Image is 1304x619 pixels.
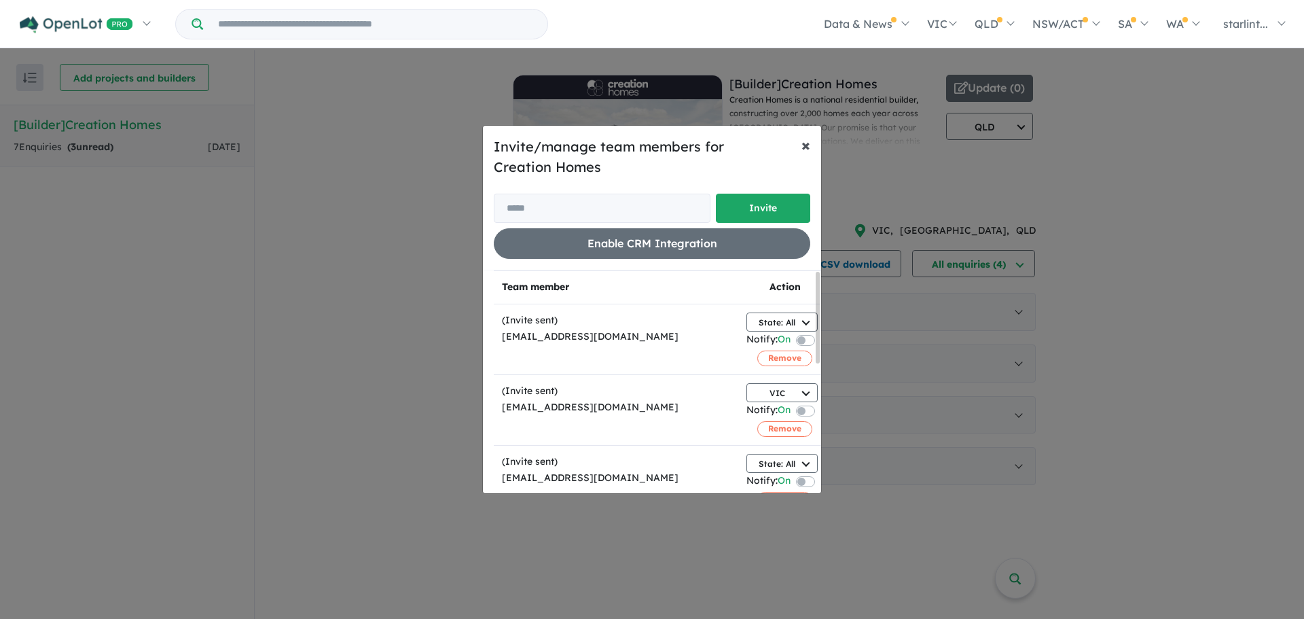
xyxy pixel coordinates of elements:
[778,473,791,491] span: On
[502,383,730,400] div: (Invite sent)
[502,454,730,470] div: (Invite sent)
[206,10,545,39] input: Try estate name, suburb, builder or developer
[502,470,730,487] div: [EMAIL_ADDRESS][DOMAIN_NAME]
[1223,17,1268,31] span: starlint...
[716,194,810,223] button: Invite
[502,313,730,329] div: (Invite sent)
[801,135,810,155] span: ×
[738,271,831,304] th: Action
[502,400,730,416] div: [EMAIL_ADDRESS][DOMAIN_NAME]
[746,454,818,473] button: State: All
[757,492,812,507] button: Remove
[778,332,791,350] span: On
[746,383,818,402] button: VIC
[757,351,812,366] button: Remove
[757,421,812,436] button: Remove
[746,473,791,491] div: Notify:
[746,402,791,421] div: Notify:
[494,271,738,304] th: Team member
[494,228,810,259] button: Enable CRM Integration
[20,16,133,33] img: Openlot PRO Logo White
[494,137,810,177] h5: Invite/manage team members for Creation Homes
[502,329,730,345] div: [EMAIL_ADDRESS][DOMAIN_NAME]
[746,313,818,332] button: State: All
[778,402,791,421] span: On
[746,332,791,350] div: Notify:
